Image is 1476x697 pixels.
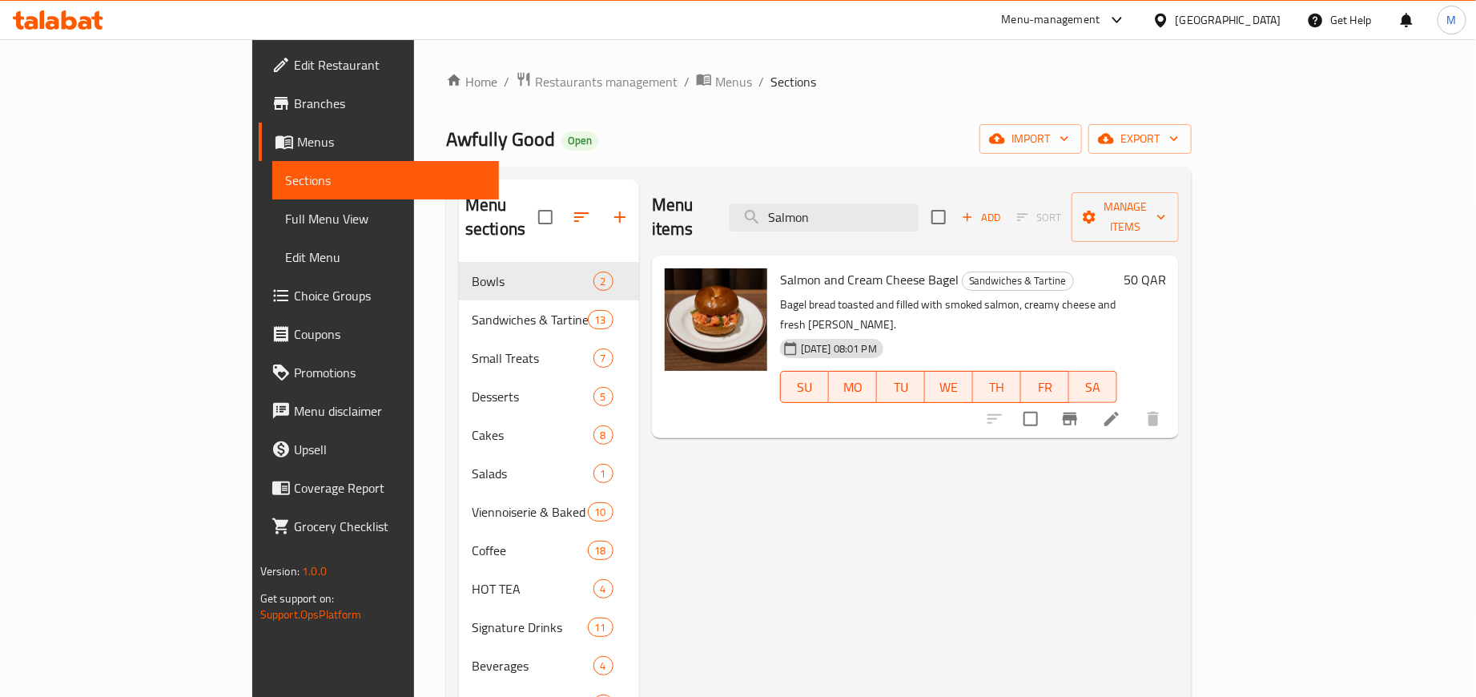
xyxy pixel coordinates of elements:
[472,348,593,368] span: Small Treats
[472,425,593,445] span: Cakes
[758,72,764,91] li: /
[294,401,486,421] span: Menu disclaimer
[588,618,613,637] div: items
[472,579,593,598] span: HOT TEA
[294,55,486,75] span: Edit Restaurant
[259,84,499,123] a: Branches
[589,312,613,328] span: 13
[593,272,613,291] div: items
[294,478,486,498] span: Coverage Report
[1076,376,1111,399] span: SA
[472,464,593,483] div: Salads
[955,205,1007,230] button: Add
[459,570,639,608] div: HOT TEA4
[589,543,613,558] span: 18
[294,440,486,459] span: Upsell
[780,268,959,292] span: Salmon and Cream Cheese Bagel
[925,371,973,403] button: WE
[1102,409,1121,429] a: Edit menu item
[459,608,639,647] div: Signature Drinks11
[459,339,639,377] div: Small Treats7
[787,376,822,399] span: SU
[665,268,767,371] img: Salmon and Cream Cheese Bagel
[459,531,639,570] div: Coffee18
[285,248,486,267] span: Edit Menu
[459,647,639,685] div: Beverages4
[294,363,486,382] span: Promotions
[588,502,613,522] div: items
[260,604,362,625] a: Support.OpsPlatform
[883,376,919,399] span: TU
[593,464,613,483] div: items
[594,466,613,481] span: 1
[459,300,639,339] div: Sandwiches & Tartine13
[1134,400,1172,438] button: delete
[561,131,598,151] div: Open
[877,371,925,403] button: TU
[1084,197,1166,237] span: Manage items
[931,376,967,399] span: WE
[272,161,499,199] a: Sections
[285,209,486,228] span: Full Menu View
[594,389,613,405] span: 5
[593,387,613,406] div: items
[561,134,598,147] span: Open
[472,656,593,675] span: Beverages
[1028,376,1063,399] span: FR
[294,517,486,536] span: Grocery Checklist
[459,416,639,454] div: Cakes8
[973,371,1021,403] button: TH
[459,377,639,416] div: Desserts5
[979,376,1015,399] span: TH
[472,387,593,406] span: Desserts
[1002,10,1100,30] div: Menu-management
[588,541,613,560] div: items
[529,200,562,234] span: Select all sections
[259,469,499,507] a: Coverage Report
[272,199,499,238] a: Full Menu View
[259,276,499,315] a: Choice Groups
[472,541,587,560] span: Coffee
[780,371,829,403] button: SU
[259,315,499,353] a: Coupons
[272,238,499,276] a: Edit Menu
[963,272,1073,290] span: Sandwiches & Tartine
[1124,268,1166,291] h6: 50 QAR
[260,561,300,582] span: Version:
[594,274,613,289] span: 2
[593,579,613,598] div: items
[446,71,1192,92] nav: breadcrumb
[829,371,877,403] button: MO
[535,72,678,91] span: Restaurants management
[588,310,613,329] div: items
[593,348,613,368] div: items
[259,430,499,469] a: Upsell
[285,171,486,190] span: Sections
[1014,402,1048,436] span: Select to update
[684,72,690,91] li: /
[589,620,613,635] span: 11
[1088,124,1192,154] button: export
[594,428,613,443] span: 8
[593,656,613,675] div: items
[302,561,327,582] span: 1.0.0
[259,507,499,546] a: Grocery Checklist
[835,376,871,399] span: MO
[1447,11,1457,29] span: M
[589,505,613,520] span: 10
[472,272,593,291] div: Bowls
[955,205,1007,230] span: Add item
[562,198,601,236] span: Sort sections
[472,310,587,329] span: Sandwiches & Tartine
[459,454,639,493] div: Salads1
[794,341,883,357] span: [DATE] 08:01 PM
[1021,371,1069,403] button: FR
[959,208,1003,227] span: Add
[260,588,334,609] span: Get support on:
[594,582,613,597] span: 4
[459,262,639,300] div: Bowls2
